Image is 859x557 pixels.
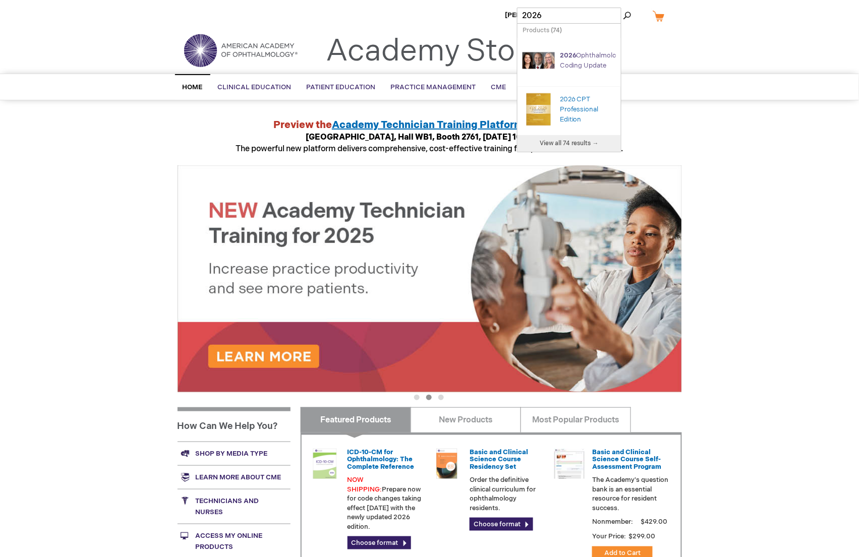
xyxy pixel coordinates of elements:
a: Most Popular Products [521,407,631,432]
a: Choose format [470,518,533,531]
a: 2026 CPT Professional Edition [523,89,560,133]
a: Choose format [348,536,411,549]
strong: Nonmember: [592,516,633,528]
a: Technicians and nurses [178,489,291,524]
a: Learn more about CME [178,465,291,489]
img: 2026 Ophthalmology Coding Update [523,40,555,81]
span: $429.00 [639,518,669,526]
span: CME [491,83,506,91]
a: Basic and Clinical Science Course Residency Set [470,448,528,471]
h1: How Can We Help You? [178,407,291,442]
a: New Products [411,407,521,432]
span: 2026 [560,51,577,59]
a: Featured Products [301,407,411,432]
span: View all 74 results → [540,140,599,147]
a: Academy Store [326,33,544,70]
font: NOW SHIPPING: [348,476,382,493]
a: View all 74 results → [518,135,621,152]
p: Prepare now for code changes taking effect [DATE] with the newly updated 2026 edition. [348,475,424,531]
span: The powerful new platform delivers comprehensive, cost-effective training for ophthalmic clinical... [236,133,623,154]
span: Clinical Education [218,83,292,91]
a: Basic and Clinical Science Course Self-Assessment Program [592,448,661,471]
img: bcscself_20.jpg [554,449,585,479]
p: The Academy's question bank is an essential resource for resident success. [592,475,669,513]
button: 3 of 3 [438,395,444,400]
a: Academy Technician Training Platform [332,119,523,131]
a: 2026Ophthalmology Coding Update [560,51,624,70]
a: ICD-10-CM for Ophthalmology: The Complete Reference [348,448,415,471]
img: 0120008u_42.png [310,449,340,479]
span: ( ) [551,27,562,34]
img: 02850963u_47.png [432,449,462,479]
span: Practice Management [391,83,476,91]
span: $299.00 [627,532,657,540]
span: Add to Cart [604,549,641,557]
ul: Search Autocomplete Result [518,38,621,135]
input: Name, # or keyword [517,8,621,24]
span: Products [523,27,549,34]
a: 2026 Ophthalmology Coding Update [523,40,560,84]
a: 2026 CPT Professional Edition [560,95,599,123]
a: Shop by media type [178,442,291,465]
span: Patient Education [307,83,376,91]
strong: Preview the at AAO 2025 [273,119,586,131]
span: 74 [553,27,560,34]
p: Order the definitive clinical curriculum for ophthalmology residents. [470,475,546,513]
strong: Your Price: [592,532,626,540]
span: Home [183,83,203,91]
strong: [GEOGRAPHIC_DATA], Hall WB1, Booth 2761, [DATE] 10:30 a.m. [306,133,553,142]
img: 2026 CPT Professional Edition [523,89,555,130]
span: Search [598,5,637,25]
button: 2 of 3 [426,395,432,400]
button: 1 of 3 [414,395,420,400]
a: [PERSON_NAME] [505,11,561,19]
